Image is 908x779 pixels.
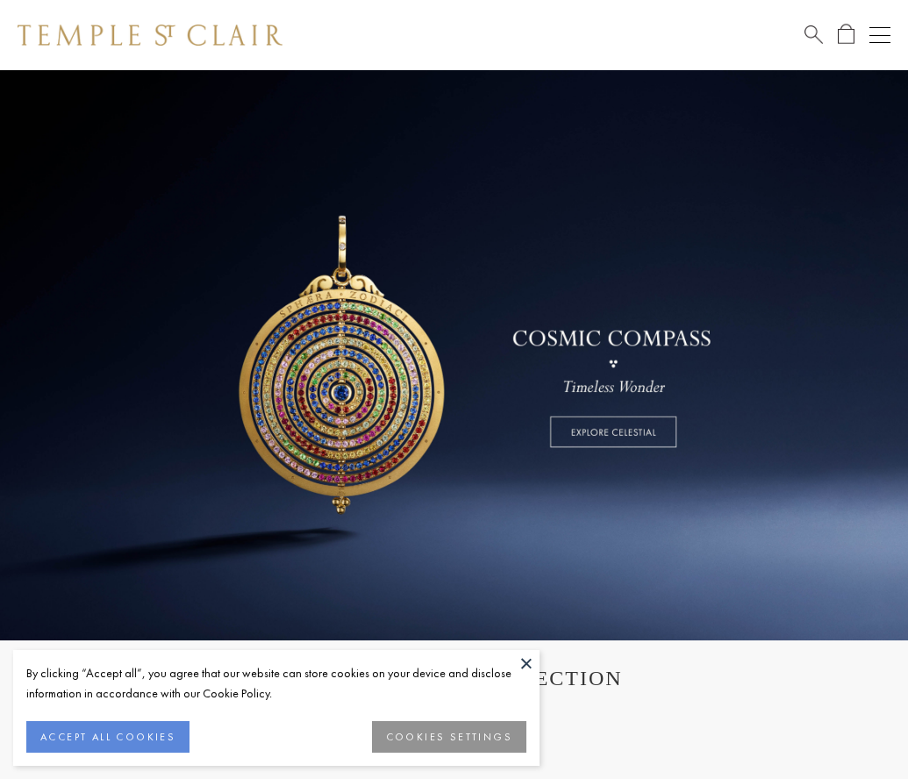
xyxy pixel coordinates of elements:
button: COOKIES SETTINGS [372,721,526,753]
div: By clicking “Accept all”, you agree that our website can store cookies on your device and disclos... [26,663,526,704]
button: Open navigation [869,25,890,46]
a: Search [804,24,823,46]
button: ACCEPT ALL COOKIES [26,721,189,753]
img: Temple St. Clair [18,25,282,46]
a: Open Shopping Bag [838,24,854,46]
